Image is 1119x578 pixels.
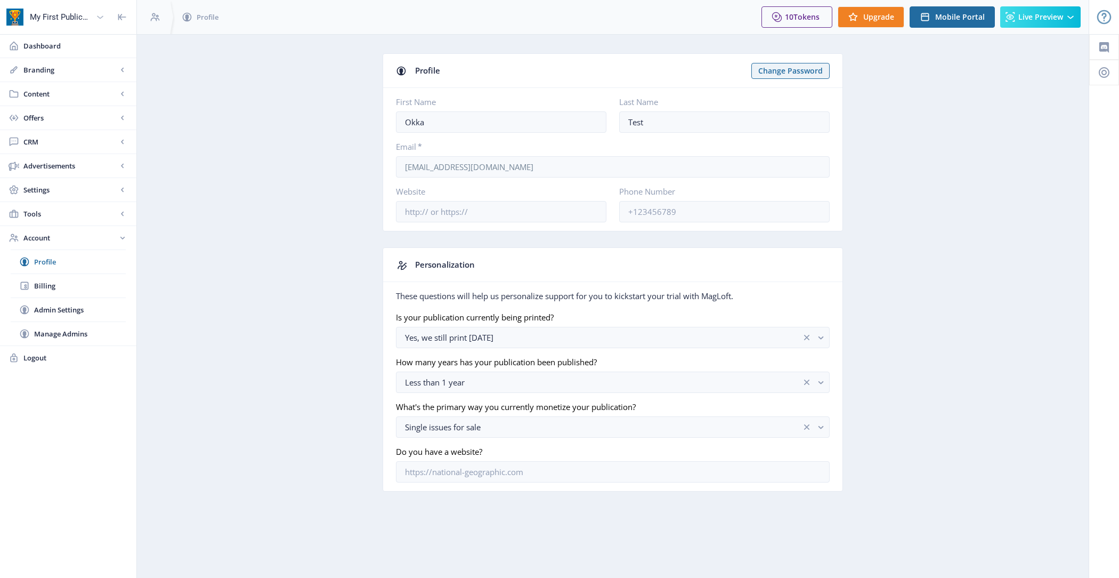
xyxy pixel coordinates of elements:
[405,331,801,344] div: Yes, we still print [DATE]
[910,6,995,28] button: Mobile Portal
[396,312,821,323] label: Is your publication currently being printed?
[863,13,894,21] span: Upgrade
[801,332,812,343] nb-icon: clear
[793,12,820,22] span: Tokens
[396,201,606,222] input: http:// or https://
[838,6,904,28] button: Upgrade
[396,402,821,412] label: What's the primary way you currently monetize your publication?
[396,446,821,457] label: Do you have a website?
[197,12,218,22] span: Profile
[619,97,821,107] label: Last Name
[34,304,126,315] span: Admin Settings
[23,89,117,99] span: Content
[405,421,801,433] div: Single issues for sale
[801,422,812,432] nb-icon: clear
[11,322,126,346] a: Manage Admins
[1018,13,1063,21] span: Live Preview
[34,328,126,339] span: Manage Admins
[23,352,128,363] span: Logout
[6,9,23,26] img: app-icon.png
[405,376,801,389] div: Less than 1 year
[751,63,830,79] button: Change Password
[34,280,126,291] span: Billing
[396,291,830,301] div: These questions will help us personalize support for you to kickstart your trial with MagLoft.
[34,256,126,267] span: Profile
[23,160,117,171] span: Advertisements
[30,5,92,29] div: My First Publication
[619,186,821,197] label: Phone Number
[11,274,126,298] a: Billing
[415,256,475,273] div: Personalization
[11,250,126,274] a: Profile
[619,201,830,222] input: +123456789
[396,327,830,348] button: Yes, we still print [DATE]clear
[396,357,821,367] label: How many years has your publication been published?
[396,416,830,438] button: Single issues for saleclear
[396,141,821,152] label: Email
[396,372,830,393] button: Less than 1 yearclear
[23,137,117,147] span: CRM
[761,6,832,28] button: 10Tokens
[23,113,117,123] span: Offers
[396,461,830,483] input: https://national-geographic.com
[23,41,128,51] span: Dashboard
[1000,6,1081,28] button: Live Preview
[801,377,812,388] nb-icon: clear
[23,184,117,195] span: Settings
[396,97,598,107] label: First Name
[23,232,117,243] span: Account
[11,298,126,322] a: Admin Settings
[415,62,745,79] div: Profile
[935,13,985,21] span: Mobile Portal
[396,186,598,197] label: Website
[619,111,830,133] input: Doe
[23,65,117,75] span: Branding
[23,208,117,219] span: Tools
[396,111,606,133] input: Jone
